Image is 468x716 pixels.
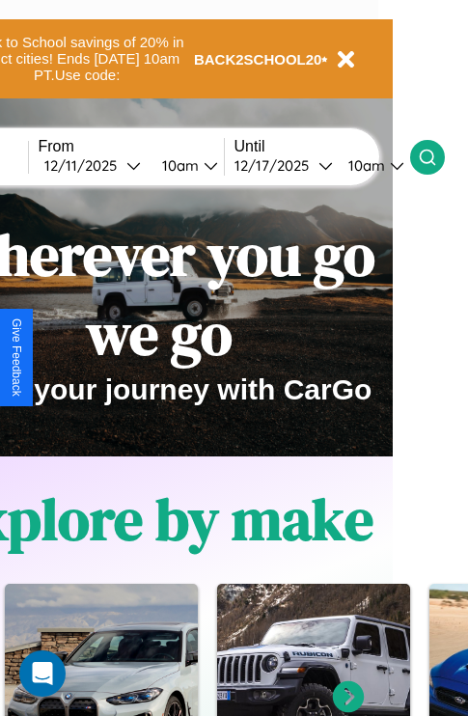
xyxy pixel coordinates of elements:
button: 10am [333,155,410,176]
b: BACK2SCHOOL20 [194,51,322,68]
div: Give Feedback [10,318,23,397]
div: 10am [339,156,390,175]
button: 12/11/2025 [39,155,147,176]
div: 10am [152,156,204,175]
div: 12 / 11 / 2025 [44,156,126,175]
label: From [39,138,224,155]
div: 12 / 17 / 2025 [234,156,318,175]
label: Until [234,138,410,155]
div: Open Intercom Messenger [19,650,66,697]
button: 10am [147,155,224,176]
